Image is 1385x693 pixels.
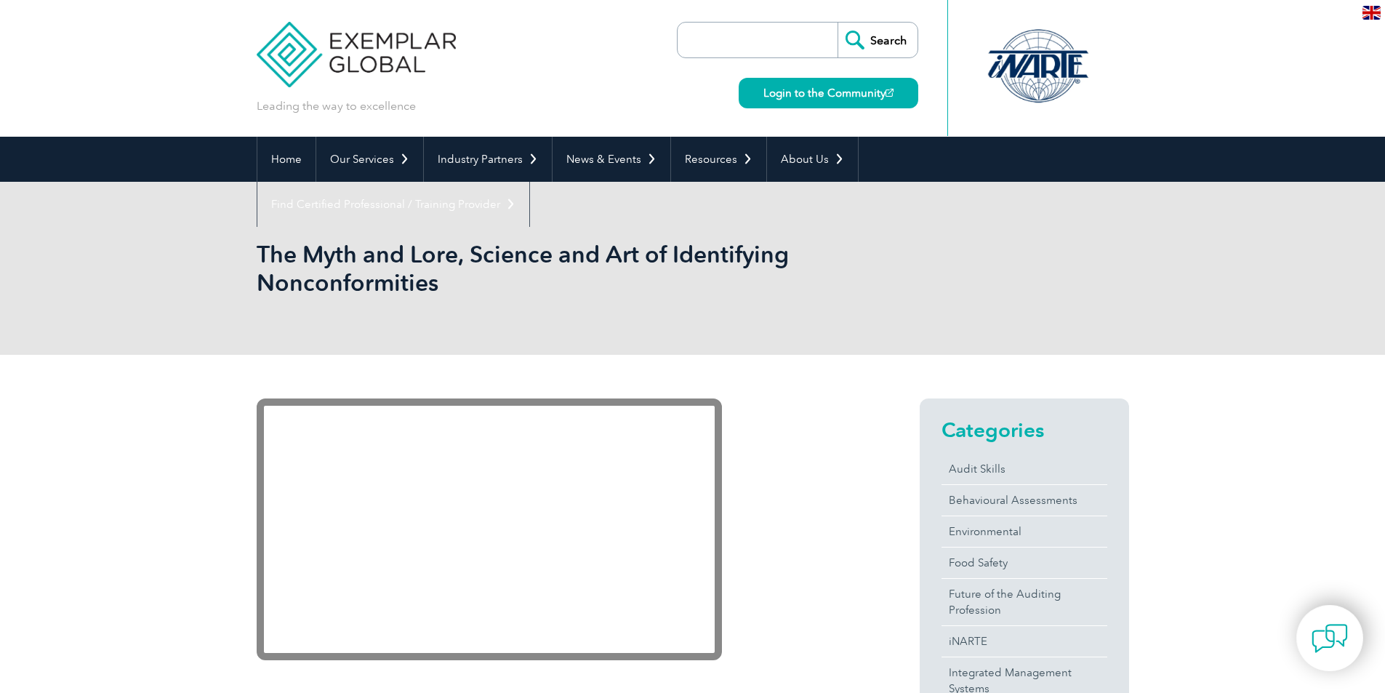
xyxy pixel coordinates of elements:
[942,626,1107,657] a: iNARTE
[1312,620,1348,657] img: contact-chat.png
[942,418,1107,441] h2: Categories
[424,137,552,182] a: Industry Partners
[942,579,1107,625] a: Future of the Auditing Profession
[739,78,918,108] a: Login to the Community
[838,23,918,57] input: Search
[942,548,1107,578] a: Food Safety
[942,454,1107,484] a: Audit Skills
[257,240,815,297] h1: The Myth and Lore, Science and Art of Identifying Nonconformities
[257,98,416,114] p: Leading the way to excellence
[886,89,894,97] img: open_square.png
[257,182,529,227] a: Find Certified Professional / Training Provider
[257,137,316,182] a: Home
[767,137,858,182] a: About Us
[942,485,1107,516] a: Behavioural Assessments
[553,137,670,182] a: News & Events
[257,398,722,660] iframe: YouTube video player
[1362,6,1381,20] img: en
[316,137,423,182] a: Our Services
[942,516,1107,547] a: Environmental
[671,137,766,182] a: Resources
